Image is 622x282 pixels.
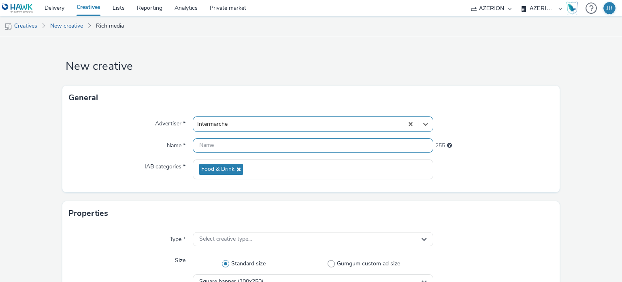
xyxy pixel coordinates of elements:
img: undefined Logo [2,3,33,13]
label: Size [172,253,189,265]
label: Advertiser * [152,116,189,128]
span: 255 [435,142,445,150]
a: New creative [46,16,87,36]
a: Rich media [92,16,128,36]
span: Standard size [231,260,266,268]
label: Type * [166,232,189,243]
label: Name * [164,138,189,150]
span: Select creative type... [199,236,252,243]
input: Name [193,138,433,153]
label: IAB categories * [141,159,189,171]
div: JR [607,2,613,14]
a: Hawk Academy [566,2,582,15]
span: Food & Drink [201,166,234,173]
img: Hawk Academy [566,2,578,15]
img: mobile [4,22,12,30]
h3: General [68,92,98,104]
h1: New creative [62,59,560,74]
span: Gumgum custom ad size [337,260,400,268]
h3: Properties [68,207,108,220]
div: Maximum 255 characters [447,142,452,150]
